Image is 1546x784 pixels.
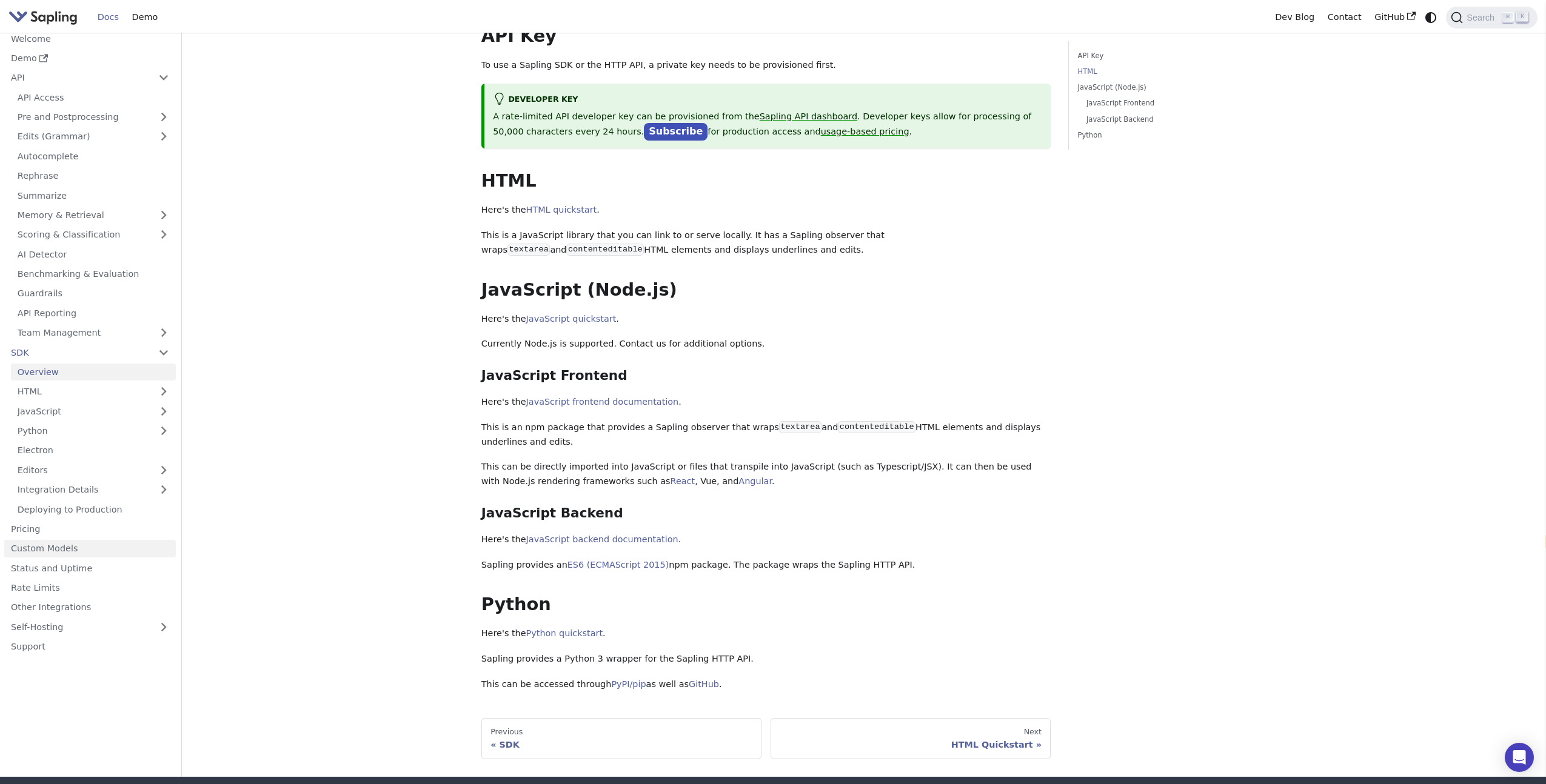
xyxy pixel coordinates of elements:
a: Python [11,422,176,439]
div: Open Intercom Messenger [1505,743,1534,772]
a: Docs [91,8,125,27]
a: Subscribe [644,123,708,141]
h2: API Key [481,25,1051,47]
a: Other Integrations [4,599,176,616]
p: A rate-limited API developer key can be provisioned from the . Developer keys allow for processin... [493,110,1042,140]
code: textarea [779,421,822,433]
p: This is a JavaScript library that you can link to or serve locally. It has a Sapling observer tha... [481,228,1051,257]
a: API [4,69,152,87]
a: Demo [4,49,176,67]
a: Team Management [11,324,176,342]
a: Sapling API dashboard [760,111,857,121]
a: Summarize [11,187,176,204]
p: This can be directly imported into JavaScript or files that transpile into JavaScript (such as Ty... [481,460,1051,489]
button: Collapse sidebar category 'SDK' [152,344,176,361]
p: This is an npm package that provides a Sapling observer that wraps and HTML elements and displays... [481,420,1051,450]
div: Next [780,727,1042,737]
h2: Python [481,594,1051,616]
code: textarea [507,244,550,256]
a: React [671,476,695,486]
div: Previous [490,727,752,737]
a: Sapling.ai [8,8,82,26]
a: Guardrails [11,285,176,302]
h2: HTML [481,170,1051,192]
a: GitHub [1368,8,1422,27]
a: SDK [4,344,152,361]
a: Pre and Postprocessing [11,108,176,125]
a: Python [1078,130,1242,141]
a: JavaScript backend documentation [526,534,678,544]
a: NextHTML Quickstart [771,718,1051,759]
a: API Access [11,88,176,106]
a: Demo [125,8,164,27]
a: Contact [1321,8,1368,27]
h2: JavaScript (Node.js) [481,279,1051,301]
a: Benchmarking & Evaluation [11,265,176,282]
a: PyPI/pip [611,679,646,689]
a: Angular [738,476,772,486]
kbd: K [1516,12,1528,22]
a: Integration Details [11,481,176,499]
a: Dev Blog [1268,8,1320,27]
div: Developer Key [493,93,1042,107]
button: Search (Command+K) [1446,7,1537,28]
p: To use a Sapling SDK or the HTTP API, a private key needs to be provisioned first. [481,58,1051,73]
button: Switch between dark and light mode (currently system mode) [1422,8,1440,26]
a: JavaScript (Node.js) [1078,82,1242,93]
p: Here's the . [481,203,1051,218]
a: Edits (Grammar) [11,128,176,145]
p: Sapling provides an npm package. The package wraps the Sapling HTTP API. [481,558,1051,573]
a: Autocomplete [11,147,176,165]
div: HTML Quickstart [780,739,1042,750]
a: JavaScript [11,402,176,420]
button: Collapse sidebar category 'API' [152,69,176,87]
a: Self-Hosting [4,618,176,636]
a: usage-based pricing [821,127,909,136]
a: Rephrase [11,167,176,185]
p: Here's the . [481,533,1051,547]
a: HTML [1078,66,1242,78]
p: Here's the . [481,395,1051,410]
a: Memory & Retrieval [11,206,176,224]
a: JavaScript Frontend [1086,98,1238,109]
code: contenteditable [838,421,915,433]
a: Status and Uptime [4,559,176,577]
a: Editors [11,461,152,479]
a: JavaScript frontend documentation [526,397,679,407]
a: Rate Limits [4,579,176,596]
a: PreviousSDK [481,718,762,759]
img: Sapling.ai [8,8,78,26]
a: Overview [11,363,176,380]
kbd: ⌘ [1502,12,1514,23]
h3: JavaScript Frontend [481,368,1051,384]
h3: JavaScript Backend [481,505,1051,522]
a: Python quickstart [526,628,603,638]
nav: Docs pages [481,718,1051,759]
a: HTML [11,383,176,400]
a: Welcome [4,30,176,47]
a: JavaScript quickstart [526,314,617,324]
a: ES6 (ECMAScript 2015) [567,560,669,570]
code: contenteditable [566,244,644,256]
div: SDK [490,739,752,750]
a: Support [4,638,176,656]
p: Currently Node.js is supported. Contact us for additional options. [481,337,1051,351]
a: API Key [1078,50,1242,62]
a: Electron [11,442,176,459]
a: HTML quickstart [526,205,597,214]
p: Sapling provides a Python 3 wrapper for the Sapling HTTP API. [481,652,1051,666]
p: Here's the . [481,626,1051,641]
p: This can be accessed through as well as . [481,677,1051,692]
a: Scoring & Classification [11,226,176,244]
a: GitHub [689,679,719,689]
a: Custom Models [4,540,176,557]
a: API Reporting [11,304,176,322]
button: Expand sidebar category 'Editors' [152,461,176,479]
a: JavaScript Backend [1086,114,1238,125]
span: Search [1463,13,1502,22]
a: AI Detector [11,245,176,263]
a: Pricing [4,520,176,537]
a: Deploying to Production [11,500,176,518]
p: Here's the . [481,312,1051,327]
